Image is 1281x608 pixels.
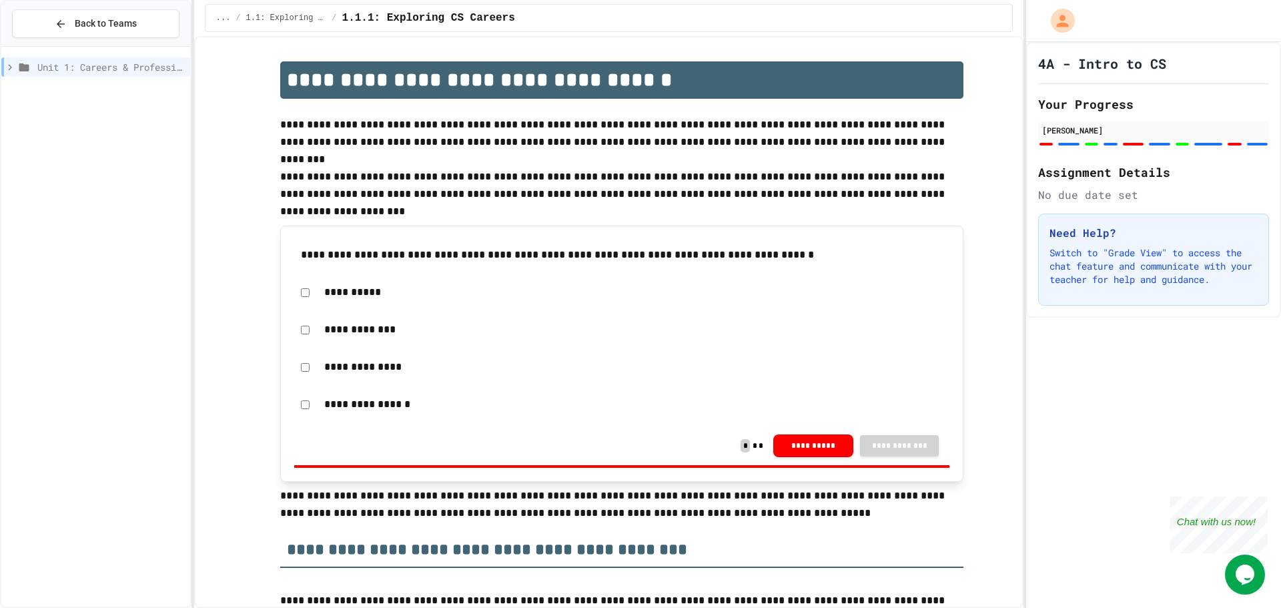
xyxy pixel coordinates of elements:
div: My Account [1037,5,1078,36]
span: 1.1: Exploring CS Careers [246,13,327,23]
iframe: chat widget [1225,555,1268,595]
span: Back to Teams [75,17,137,31]
span: ... [216,13,231,23]
h3: Need Help? [1049,225,1258,241]
iframe: chat widget [1170,497,1268,553]
div: No due date set [1038,187,1269,203]
div: [PERSON_NAME] [1042,124,1265,136]
h2: Assignment Details [1038,163,1269,182]
span: Unit 1: Careers & Professionalism [37,60,185,74]
p: Switch to "Grade View" to access the chat feature and communicate with your teacher for help and ... [1049,246,1258,286]
span: / [332,13,336,23]
button: Back to Teams [12,9,179,38]
h2: Your Progress [1038,95,1269,113]
h1: 4A - Intro to CS [1038,54,1166,73]
span: / [236,13,240,23]
span: 1.1.1: Exploring CS Careers [342,10,515,26]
